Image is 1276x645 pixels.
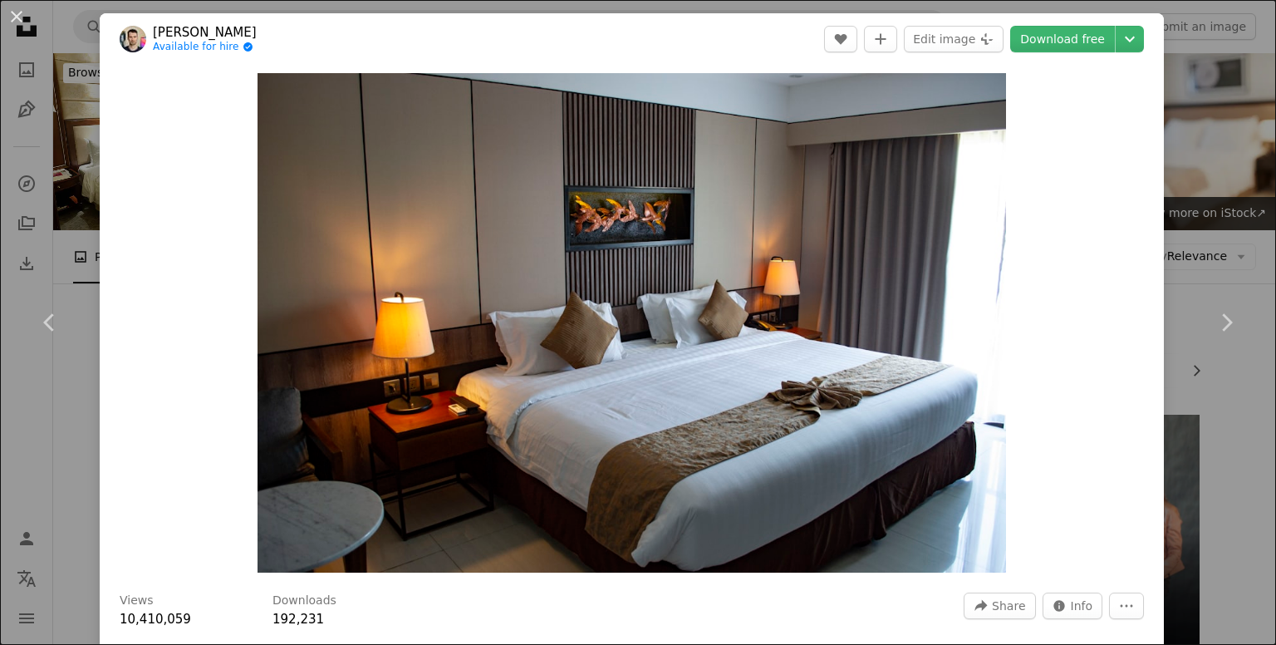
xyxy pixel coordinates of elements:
[992,593,1025,618] span: Share
[1010,26,1115,52] a: Download free
[258,73,1007,573] button: Zoom in on this image
[120,612,191,627] span: 10,410,059
[120,593,154,609] h3: Views
[904,26,1004,52] button: Edit image
[120,26,146,52] img: Go to Vojtech Bruzek's profile
[272,612,324,627] span: 192,231
[1071,593,1093,618] span: Info
[272,593,336,609] h3: Downloads
[964,593,1035,619] button: Share this image
[153,24,257,41] a: [PERSON_NAME]
[864,26,897,52] button: Add to Collection
[258,73,1007,573] img: white bed linen with throw pillows
[1043,593,1103,619] button: Stats about this image
[153,41,257,54] a: Available for hire
[1176,243,1276,402] a: Next
[1109,593,1144,619] button: More Actions
[824,26,857,52] button: Like
[1116,26,1144,52] button: Choose download size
